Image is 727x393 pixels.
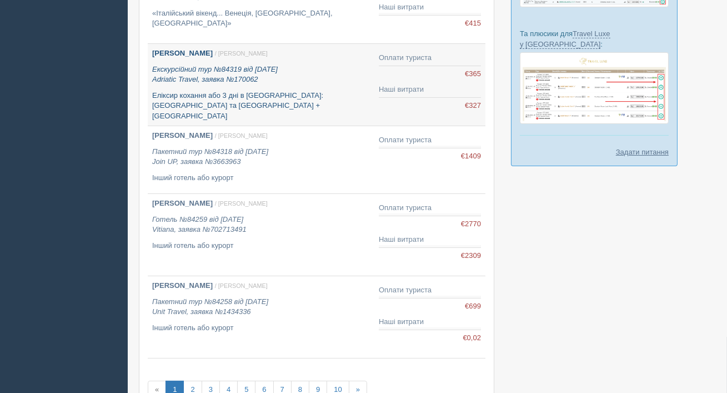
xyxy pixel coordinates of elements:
p: Еліксир кохання або 3 дні в [GEOGRAPHIC_DATA]: [GEOGRAPHIC_DATA] та [GEOGRAPHIC_DATA] + [GEOGRAPH... [152,91,370,122]
a: [PERSON_NAME] / [PERSON_NAME] Екскурсійний тур №84319 від [DATE]Adriatic Travel, заявка №170062 Е... [148,44,374,126]
span: €0,02 [463,333,481,344]
b: [PERSON_NAME] [152,281,213,290]
p: «Італійський вікенд... Венеція, [GEOGRAPHIC_DATA], [GEOGRAPHIC_DATA]» [152,8,370,29]
span: €415 [465,18,481,29]
div: Оплати туриста [379,135,481,146]
a: [PERSON_NAME] / [PERSON_NAME] Пакетний тур №84258 від [DATE]Unit Travel, заявка №1434336 Інший го... [148,276,374,358]
span: €365 [465,69,481,79]
span: €1409 [461,151,481,162]
i: Готель №84259 від [DATE] Vitiana, заявка №702713491 [152,215,247,234]
b: [PERSON_NAME] [152,49,213,57]
a: Задати питання [616,147,669,157]
a: Travel Luxe у [GEOGRAPHIC_DATA] [520,29,610,49]
span: / [PERSON_NAME] [215,282,268,289]
span: / [PERSON_NAME] [215,200,268,207]
div: Наші витрати [379,84,481,95]
span: €2770 [461,219,481,230]
p: Інший готель або курорт [152,323,370,334]
a: [PERSON_NAME] / [PERSON_NAME] Пакетний тур №84318 від [DATE]Join UP, заявка №3663963 Інший готель... [148,126,374,193]
i: Пакетний тур №84258 від [DATE] Unit Travel, заявка №1434336 [152,297,268,316]
div: Оплати туриста [379,285,481,296]
span: / [PERSON_NAME] [215,50,268,57]
a: [PERSON_NAME] / [PERSON_NAME] Готель №84259 від [DATE]Vitiana, заявка №702713491 Інший готель або... [148,194,374,276]
div: Наші витрати [379,317,481,327]
b: [PERSON_NAME] [152,199,213,207]
img: travel-luxe-%D0%BF%D0%BE%D0%B4%D0%B1%D0%BE%D1%80%D0%BA%D0%B0-%D1%81%D1%80%D0%BC-%D0%B4%D0%BB%D1%8... [520,52,669,124]
div: Оплати туриста [379,53,481,63]
p: Та плюсики для : [520,28,669,49]
i: Екскурсійний тур №84319 від [DATE] Adriatic Travel, заявка №170062 [152,65,278,84]
span: €327 [465,101,481,111]
div: Оплати туриста [379,203,481,213]
span: €699 [465,301,481,312]
div: Наші витрати [379,2,481,13]
span: / [PERSON_NAME] [215,132,268,139]
span: €2309 [461,251,481,261]
p: Інший готель або курорт [152,173,370,183]
i: Пакетний тур №84318 від [DATE] Join UP, заявка №3663963 [152,147,268,166]
b: [PERSON_NAME] [152,131,213,140]
div: Наші витрати [379,235,481,245]
p: Інший готель або курорт [152,241,370,251]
